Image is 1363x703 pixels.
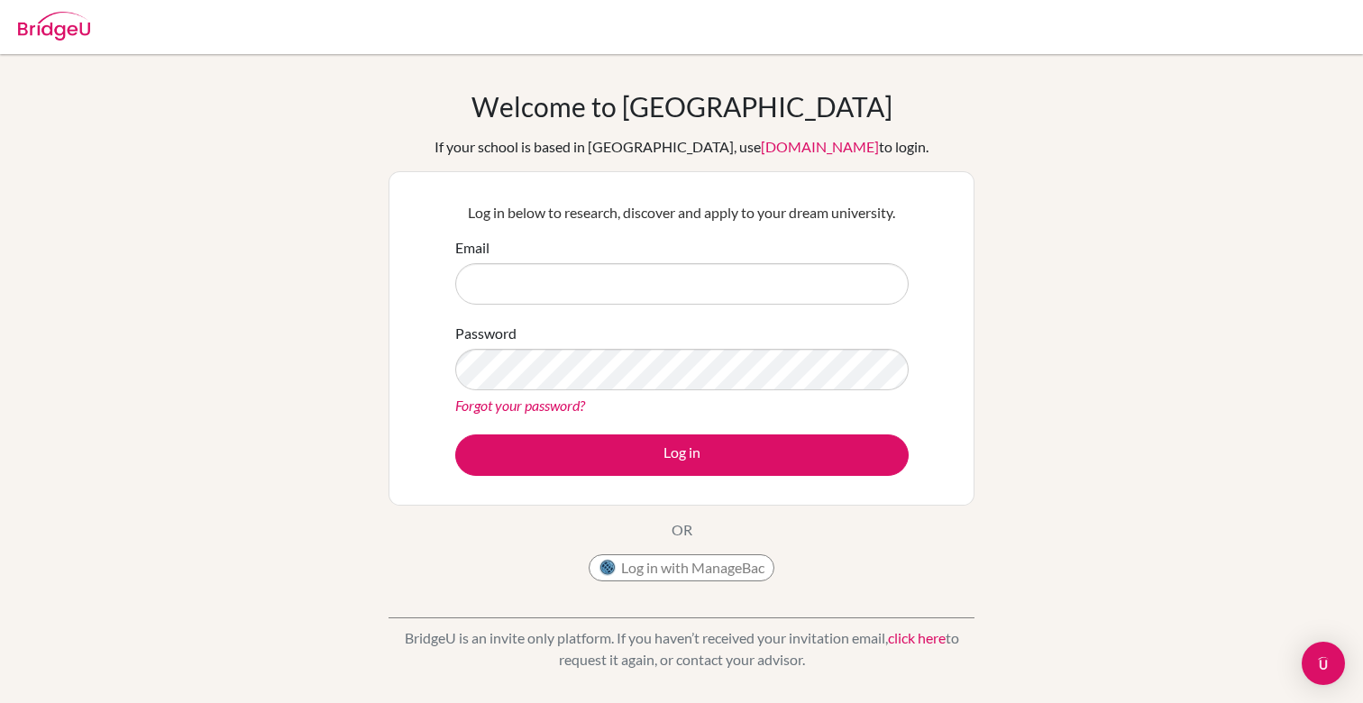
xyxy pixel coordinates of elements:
div: Open Intercom Messenger [1302,642,1345,685]
button: Log in with ManageBac [589,554,774,581]
p: BridgeU is an invite only platform. If you haven’t received your invitation email, to request it ... [389,627,974,671]
p: OR [672,519,692,541]
button: Log in [455,434,909,476]
p: Log in below to research, discover and apply to your dream university. [455,202,909,224]
a: click here [888,629,946,646]
label: Password [455,323,517,344]
a: Forgot your password? [455,397,585,414]
div: If your school is based in [GEOGRAPHIC_DATA], use to login. [435,136,928,158]
img: Bridge-U [18,12,90,41]
h1: Welcome to [GEOGRAPHIC_DATA] [471,90,892,123]
label: Email [455,237,489,259]
a: [DOMAIN_NAME] [761,138,879,155]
